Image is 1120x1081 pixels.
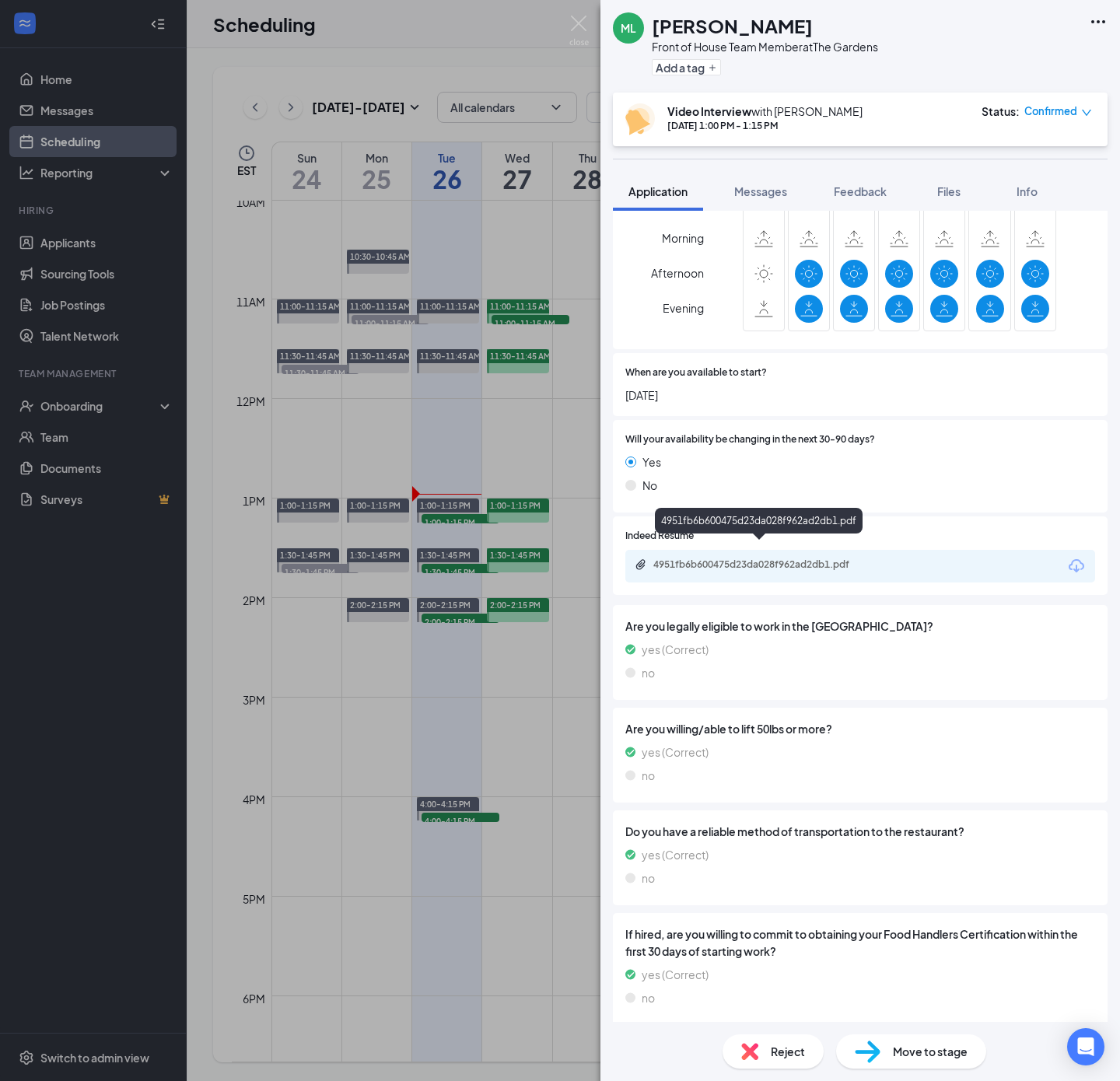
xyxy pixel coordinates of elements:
[625,925,1095,960] span: If hired, are you willing to commit to obtaining your Food Handlers Certification within the firs...
[1024,103,1077,119] span: Confirmed
[652,59,721,75] button: PlusAdd a tag
[655,508,863,534] div: 4951fb6b600475d23da028f962ad2db1.pdf
[667,119,863,132] div: [DATE] 1:00 PM - 1:15 PM
[653,558,871,571] div: 4951fb6b600475d23da028f962ad2db1.pdf
[625,432,875,447] span: Will your availability be changing in the next 30-90 days?
[642,989,655,1006] span: no
[651,259,704,287] span: Afternoon
[642,869,655,887] span: no
[893,1043,968,1060] span: Move to stage
[642,664,655,681] span: no
[625,720,1095,737] span: Are you willing/able to lift 50lbs or more?
[628,184,688,198] span: Application
[621,20,636,36] div: ML
[625,366,767,380] span: When are you available to start?
[652,39,878,54] div: Front of House Team Member at The Gardens
[667,104,751,118] b: Video Interview
[625,387,1095,404] span: [DATE]
[708,63,717,72] svg: Plus
[1017,184,1038,198] span: Info
[937,184,961,198] span: Files
[652,12,813,39] h1: [PERSON_NAME]
[625,617,1095,635] span: Are you legally eligible to work in the [GEOGRAPHIC_DATA]?
[663,294,704,322] span: Evening
[834,184,887,198] span: Feedback
[642,966,709,983] span: yes (Correct)
[1067,1028,1104,1065] div: Open Intercom Messenger
[642,477,657,494] span: No
[1067,557,1086,575] svg: Download
[635,558,647,571] svg: Paperclip
[642,453,661,471] span: Yes
[642,743,709,761] span: yes (Correct)
[667,103,863,119] div: with [PERSON_NAME]
[662,224,704,252] span: Morning
[771,1043,805,1060] span: Reject
[982,103,1020,119] div: Status :
[642,767,655,784] span: no
[1089,12,1108,31] svg: Ellipses
[635,558,887,573] a: Paperclip4951fb6b600475d23da028f962ad2db1.pdf
[1081,107,1092,118] span: down
[642,846,709,863] span: yes (Correct)
[625,529,694,544] span: Indeed Resume
[642,641,709,658] span: yes (Correct)
[734,184,787,198] span: Messages
[625,823,1095,840] span: Do you have a reliable method of transportation to the restaurant?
